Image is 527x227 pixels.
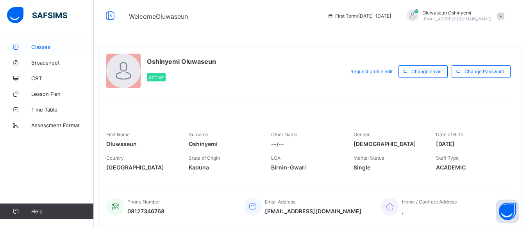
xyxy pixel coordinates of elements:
[464,68,504,74] span: Change Password
[354,164,424,171] span: Single
[147,58,216,65] span: Oshinyemi Oluwaseun
[127,199,160,205] span: Phone Number
[436,141,507,147] span: [DATE]
[189,132,208,137] span: Surname
[422,16,491,21] span: [EMAIL_ADDRESS][DOMAIN_NAME]
[402,199,457,205] span: Home / Contract Address
[31,59,94,66] span: Broadsheet
[265,208,362,214] span: [EMAIL_ADDRESS][DOMAIN_NAME]
[436,164,507,171] span: ACADEMIC
[436,132,463,137] span: Date of Birth
[399,9,508,22] div: OluwaseunOshinyemi
[106,164,177,171] span: [GEOGRAPHIC_DATA]
[496,200,519,223] button: Open asap
[31,44,94,50] span: Classes
[265,199,295,205] span: Email Address
[436,155,459,161] span: Staff Type
[189,164,259,171] span: Kaduna
[271,164,342,171] span: Birnin-Gwari
[31,106,94,113] span: Time Table
[106,141,177,147] span: Oluwaseun
[271,155,280,161] span: LGA
[127,208,164,214] span: 08127346768
[189,155,220,161] span: State of Origin
[31,91,94,97] span: Lesson Plan
[149,75,164,80] span: Active
[271,141,342,147] span: --/--
[31,75,94,81] span: CBT
[354,141,424,147] span: [DEMOGRAPHIC_DATA]
[350,68,393,74] span: Request profile edit
[354,132,370,137] span: Gender
[411,68,441,74] span: Change email
[106,132,130,137] span: First Name
[31,208,93,214] span: Help
[129,13,188,20] span: Welcome Oluwaseun
[327,13,391,19] span: session/term information
[31,122,94,128] span: Assessment Format
[189,141,259,147] span: Oshinyemi
[106,155,124,161] span: Country
[402,208,457,214] span: ,
[7,7,67,23] img: safsims
[354,155,384,161] span: Marital Status
[271,132,297,137] span: Other Name
[422,10,491,16] span: Oluwaseun Oshinyemi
